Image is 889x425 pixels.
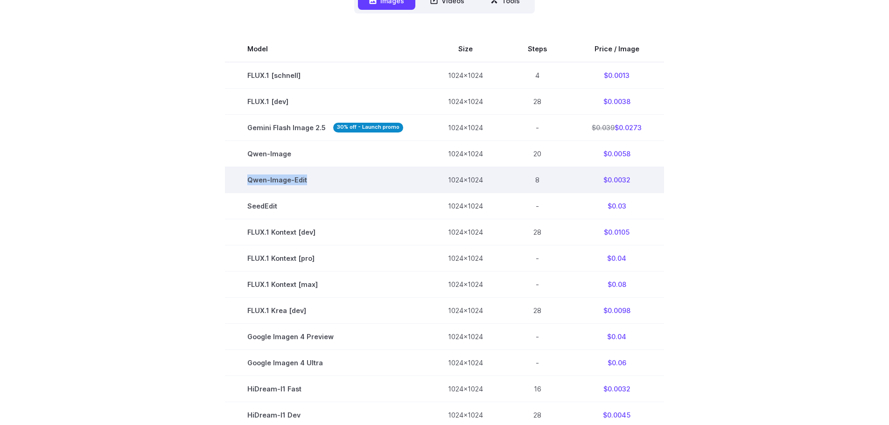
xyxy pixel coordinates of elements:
[225,36,426,62] th: Model
[505,36,569,62] th: Steps
[505,62,569,89] td: 4
[225,245,426,272] td: FLUX.1 Kontext [pro]
[426,62,505,89] td: 1024x1024
[505,376,569,402] td: 16
[569,219,664,245] td: $0.0105
[569,324,664,350] td: $0.04
[426,298,505,324] td: 1024x1024
[426,193,505,219] td: 1024x1024
[426,88,505,114] td: 1024x1024
[225,140,426,167] td: Qwen-Image
[569,350,664,376] td: $0.06
[333,123,403,132] strong: 30% off - Launch promo
[505,324,569,350] td: -
[569,140,664,167] td: $0.0058
[426,140,505,167] td: 1024x1024
[569,167,664,193] td: $0.0032
[225,298,426,324] td: FLUX.1 Krea [dev]
[426,36,505,62] th: Size
[426,324,505,350] td: 1024x1024
[225,193,426,219] td: SeedEdit
[505,272,569,298] td: -
[225,272,426,298] td: FLUX.1 Kontext [max]
[505,140,569,167] td: 20
[225,350,426,376] td: Google Imagen 4 Ultra
[569,272,664,298] td: $0.08
[569,376,664,402] td: $0.0032
[505,245,569,272] td: -
[225,167,426,193] td: Qwen-Image-Edit
[569,88,664,114] td: $0.0038
[505,350,569,376] td: -
[505,298,569,324] td: 28
[505,193,569,219] td: -
[592,124,615,132] s: $0.039
[569,193,664,219] td: $0.03
[225,88,426,114] td: FLUX.1 [dev]
[225,62,426,89] td: FLUX.1 [schnell]
[426,114,505,140] td: 1024x1024
[426,245,505,272] td: 1024x1024
[426,219,505,245] td: 1024x1024
[426,272,505,298] td: 1024x1024
[225,219,426,245] td: FLUX.1 Kontext [dev]
[505,219,569,245] td: 28
[225,324,426,350] td: Google Imagen 4 Preview
[247,122,403,133] span: Gemini Flash Image 2.5
[569,36,664,62] th: Price / Image
[505,167,569,193] td: 8
[505,114,569,140] td: -
[569,298,664,324] td: $0.0098
[569,62,664,89] td: $0.0013
[426,167,505,193] td: 1024x1024
[426,350,505,376] td: 1024x1024
[225,376,426,402] td: HiDream-I1 Fast
[426,376,505,402] td: 1024x1024
[505,88,569,114] td: 28
[569,245,664,272] td: $0.04
[569,114,664,140] td: $0.0273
